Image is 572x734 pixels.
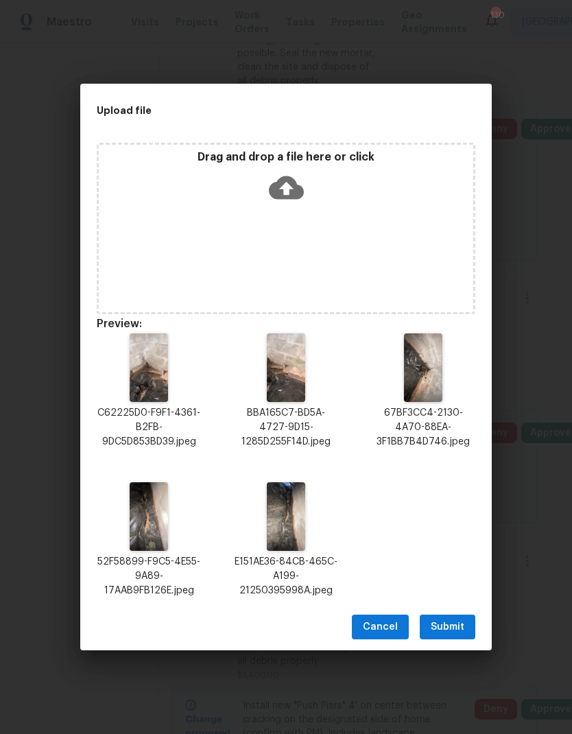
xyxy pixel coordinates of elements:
[97,103,414,118] h2: Upload file
[371,406,475,449] p: 67BF3CC4-2130-4A70-88EA-3F1BB7B4D746.jpeg
[404,333,442,402] img: 2Q==
[130,333,168,402] img: 9k=
[97,406,201,449] p: C62225D0-F9F1-4361-B2FB-9DC5D853BD39.jpeg
[363,619,398,636] span: Cancel
[431,619,464,636] span: Submit
[99,150,473,165] p: Drag and drop a file here or click
[130,482,168,551] img: 2Q==
[234,406,338,449] p: BBA165C7-BD5A-4727-9D15-1285D255F14D.jpeg
[267,333,305,402] img: Z
[234,555,338,598] p: E151AE36-84CB-465C-A199-21250395998A.jpeg
[97,555,201,598] p: 52F58899-F9C5-4E55-9A89-17AAB9FB126E.jpeg
[352,615,409,640] button: Cancel
[420,615,475,640] button: Submit
[267,482,305,551] img: 9k=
